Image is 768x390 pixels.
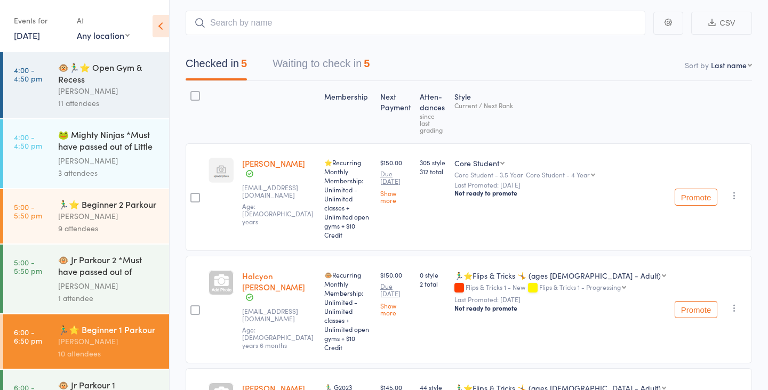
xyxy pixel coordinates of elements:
[380,158,411,204] div: $150.00
[186,52,247,80] button: Checked in5
[454,296,666,303] small: Last Promoted: [DATE]
[454,270,661,281] div: 🏃‍♂️⭐Flips & Tricks 🤸 (ages [DEMOGRAPHIC_DATA] - Adult)
[3,245,169,313] a: 5:00 -5:50 pm🐵 Jr Parkour 2 *Must have passed out of [PERSON_NAME] 1[PERSON_NAME]1 attendee
[14,328,42,345] time: 6:00 - 6:50 pm
[539,283,621,290] div: Flips & Tricks 1 - Progressing
[3,189,169,243] a: 5:00 -5:50 pm🏃‍♂️⭐ Beginner 2 Parkour[PERSON_NAME]9 attendees
[420,270,446,279] span: 0 style
[241,58,247,69] div: 5
[454,158,499,168] div: Core Student
[3,119,169,188] a: 4:00 -4:50 pm🐸 Mighty Ninjas *Must have passed out of Little N...[PERSON_NAME]3 attendees
[380,302,411,316] a: Show more
[58,323,160,335] div: 🏃‍♂️⭐ Beginner 1 Parkour
[675,189,717,206] button: Promote
[58,222,160,234] div: 9 attendees
[14,202,42,220] time: 5:00 - 5:50 pm
[376,86,415,139] div: Next Payment
[420,279,446,288] span: 2 total
[420,167,446,176] span: 312 total
[450,86,670,139] div: Style
[58,347,160,360] div: 10 attendees
[454,102,666,109] div: Current / Next Rank
[420,158,446,167] span: 305 style
[380,282,411,298] small: Due [DATE]
[3,314,169,369] a: 6:00 -6:50 pm🏃‍♂️⭐ Beginner 1 Parkour[PERSON_NAME]10 attendees
[454,189,666,197] div: Not ready to promote
[58,198,160,210] div: 🏃‍♂️⭐ Beginner 2 Parkour
[58,335,160,347] div: [PERSON_NAME]
[454,304,666,312] div: Not ready to promote
[324,270,372,352] div: 🐵Recurring Monthly Membership: Unlimited - Unlimited classes + Unlimited open gyms + $10 Credit
[209,158,234,183] img: image1734139282.png
[691,12,752,35] button: CSV
[711,60,747,70] div: Last name
[675,301,717,318] button: Promote
[58,97,160,109] div: 11 attendees
[364,58,370,69] div: 5
[242,325,314,350] span: Age: [DEMOGRAPHIC_DATA] years 6 months
[415,86,450,139] div: Atten­dances
[324,158,372,239] div: ⭐Recurring Monthly Membership: Unlimited - Unlimited classes + Unlimited open gyms + $10 Credit
[454,283,666,292] div: Flips & Tricks 1 - New
[58,61,160,85] div: 🐵🏃‍♂️⭐ Open Gym & Recess
[58,128,160,155] div: 🐸 Mighty Ninjas *Must have passed out of Little N...
[77,12,130,29] div: At
[14,133,42,150] time: 4:00 - 4:50 pm
[273,52,370,80] button: Waiting to check in5
[242,307,316,323] small: carleyky@gmail.com
[58,254,160,280] div: 🐵 Jr Parkour 2 *Must have passed out of [PERSON_NAME] 1
[77,29,130,41] div: Any location
[685,60,709,70] label: Sort by
[14,12,66,29] div: Events for
[58,292,160,304] div: 1 attendee
[454,171,666,178] div: Core Student - 3.5 Year
[3,52,169,118] a: 4:00 -4:50 pm🐵🏃‍♂️⭐ Open Gym & Recess[PERSON_NAME]11 attendees
[380,190,411,204] a: Show more
[526,171,590,178] div: Core Student - 4 Year
[186,11,645,35] input: Search by name
[58,167,160,179] div: 3 attendees
[58,155,160,167] div: [PERSON_NAME]
[420,112,446,133] div: since last grading
[242,270,305,292] a: Halcyon [PERSON_NAME]
[14,29,40,41] a: [DATE]
[14,66,42,83] time: 4:00 - 4:50 pm
[58,85,160,97] div: [PERSON_NAME]
[58,210,160,222] div: [PERSON_NAME]
[14,258,42,275] time: 5:00 - 5:50 pm
[320,86,376,139] div: Membership
[454,181,666,189] small: Last Promoted: [DATE]
[242,184,316,199] small: carleyky@gmail.com
[58,280,160,292] div: [PERSON_NAME]
[242,158,305,169] a: [PERSON_NAME]
[380,270,411,316] div: $150.00
[380,170,411,185] small: Due [DATE]
[242,201,314,226] span: Age: [DEMOGRAPHIC_DATA] years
